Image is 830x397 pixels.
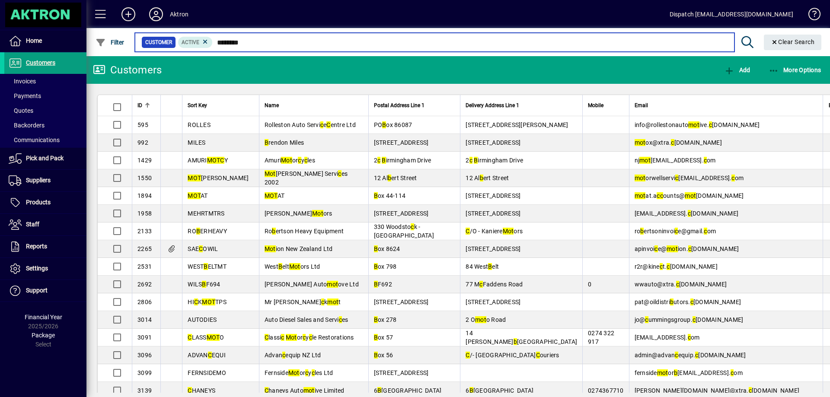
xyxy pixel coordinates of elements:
[303,334,306,341] em: c
[374,387,442,394] span: 6 [GEOGRAPHIC_DATA]
[475,316,486,323] em: mot
[137,210,152,217] span: 1958
[635,334,700,341] span: [EMAIL_ADDRESS]. om
[137,245,152,252] span: 2265
[4,74,86,89] a: Invoices
[388,175,391,181] em: b
[635,101,648,110] span: Email
[137,101,155,110] div: ID
[188,192,201,199] em: MOT
[25,314,62,321] span: Financial Year
[26,265,48,272] span: Settings
[137,281,152,288] span: 2692
[374,352,393,359] span: ox 56
[731,175,734,181] em: c
[688,334,691,341] em: c
[32,332,55,339] span: Package
[635,101,817,110] div: Email
[93,63,162,77] div: Customers
[635,245,739,252] span: apinvoi e@ ion. [DOMAIN_NAME]
[265,192,278,199] em: MOT
[265,245,276,252] em: Mot
[645,316,648,323] em: c
[265,157,315,164] span: Amuri or y les
[182,39,199,45] span: Active
[137,139,148,146] span: 992
[635,175,646,181] em: mot
[265,192,284,199] span: AT
[202,281,206,288] em: B
[766,62,824,78] button: More Options
[312,210,323,217] em: Mot
[26,287,48,294] span: Support
[265,210,332,217] span: [PERSON_NAME] ors
[281,334,284,341] em: c
[220,157,224,164] em: C
[265,387,268,394] em: C
[657,369,668,376] em: mot
[26,221,39,228] span: Staff
[709,121,712,128] em: c
[514,338,517,345] em: b
[466,352,559,359] span: /- [GEOGRAPHIC_DATA] ouriers
[731,369,734,376] em: c
[466,387,533,394] span: 6 [GEOGRAPHIC_DATA]
[660,263,663,270] em: c
[466,330,577,345] span: 14 [PERSON_NAME] [GEOGRAPHIC_DATA]
[188,369,226,376] span: FERNSIDEMO
[298,157,301,164] em: c
[635,263,718,270] span: r2r@kine t. [DOMAIN_NAME]
[674,369,677,376] em: b
[188,263,227,270] span: WEST ELTMT
[688,245,691,252] em: c
[339,316,342,323] em: c
[676,281,679,288] em: c
[188,192,207,199] span: AT
[188,316,217,323] span: AUTODIES
[640,228,644,235] em: b
[374,157,431,164] span: 2 irmingham Drive
[469,157,472,164] em: c
[9,107,33,114] span: Quotes
[288,369,300,376] em: Mot
[137,101,142,110] span: ID
[286,334,297,341] em: Mot
[4,118,86,133] a: Backorders
[188,334,192,341] em: C
[202,299,215,305] em: MOT
[188,281,220,288] span: WILS F694
[9,137,60,143] span: Communications
[265,139,268,146] em: B
[137,121,148,128] span: 595
[4,214,86,235] a: Staff
[374,369,429,376] span: [STREET_ADDRESS]
[411,223,414,230] em: c
[265,228,344,235] span: Ro ertson Heavy Equipment
[693,316,696,323] em: c
[466,121,568,128] span: [STREET_ADDRESS][PERSON_NAME]
[474,157,478,164] em: B
[137,299,152,305] span: 2806
[188,245,218,252] span: SAE OWIL
[9,78,36,85] span: Invoices
[304,157,307,164] em: c
[382,121,386,128] em: B
[26,243,47,250] span: Reports
[278,263,282,270] em: B
[374,210,429,217] span: [STREET_ADDRESS]
[688,121,699,128] em: mot
[26,59,55,66] span: Customers
[93,35,127,50] button: Filter
[675,352,678,359] em: c
[657,192,660,199] em: c
[289,263,300,270] em: Mot
[272,228,275,235] em: b
[4,89,86,103] a: Payments
[4,280,86,302] a: Support
[4,148,86,169] a: Pick and Pack
[327,281,338,288] em: mot
[466,316,506,323] span: 2 O o Road
[4,192,86,213] a: Products
[374,223,434,239] span: 330 Woodsto k - [GEOGRAPHIC_DATA]
[635,139,646,146] em: mot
